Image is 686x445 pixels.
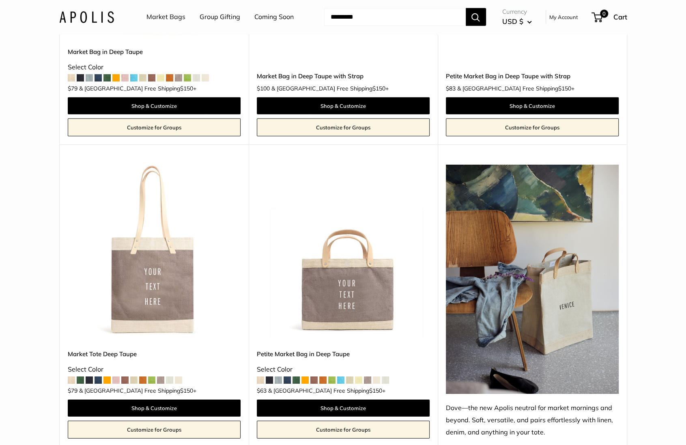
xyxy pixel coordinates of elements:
span: $150 [180,85,193,92]
a: Group Gifting [200,11,240,23]
a: Market Tote Deep Taupe [68,349,241,359]
div: Select Color [68,61,241,73]
a: Market Bag in Deep Taupe [68,47,241,56]
img: Dove—the new Apolis neutral for market mornings and beyond. Soft, versatile, and pairs effortless... [446,165,619,394]
span: 0 [600,10,608,18]
img: Petite Market Bag in Deep Taupe [257,165,430,338]
span: $79 [68,85,77,92]
a: Petite Market Bag in Deep Taupe with Strap [446,71,619,81]
a: Shop & Customize [68,400,241,417]
span: & [GEOGRAPHIC_DATA] Free Shipping + [79,388,196,393]
span: $79 [68,387,77,394]
input: Search... [324,8,466,26]
a: Petite Market Bag in Deep TaupePetite Market Bag in Deep Taupe [257,165,430,338]
span: $150 [180,387,193,394]
span: $150 [558,85,571,92]
a: Shop & Customize [68,97,241,114]
div: Select Color [68,363,241,376]
a: Coming Soon [254,11,294,23]
span: & [GEOGRAPHIC_DATA] Free Shipping + [457,86,574,91]
a: Customize for Groups [68,118,241,136]
a: 0 Cart [592,11,627,24]
div: Dove—the new Apolis neutral for market mornings and beyond. Soft, versatile, and pairs effortless... [446,402,619,439]
span: $150 [369,387,382,394]
a: Customize for Groups [68,421,241,439]
img: Apolis [59,11,114,23]
a: Market Tote Deep TaupeMarket Tote Deep Taupe [68,165,241,338]
a: Shop & Customize [446,97,619,114]
span: USD $ [502,17,523,26]
span: $150 [372,85,385,92]
a: Market Bags [146,11,185,23]
a: Shop & Customize [257,97,430,114]
a: Customize for Groups [446,118,619,136]
span: $63 [257,387,267,394]
a: My Account [549,12,578,22]
button: USD $ [502,15,532,28]
span: $100 [257,85,270,92]
span: Cart [613,13,627,21]
span: & [GEOGRAPHIC_DATA] Free Shipping + [79,86,196,91]
a: Petite Market Bag in Deep Taupe [257,349,430,359]
a: Shop & Customize [257,400,430,417]
div: Select Color [257,363,430,376]
img: Market Tote Deep Taupe [68,165,241,338]
span: $83 [446,85,456,92]
button: Search [466,8,486,26]
a: Market Bag in Deep Taupe with Strap [257,71,430,81]
a: Customize for Groups [257,421,430,439]
span: Currency [502,6,532,17]
span: & [GEOGRAPHIC_DATA] Free Shipping + [268,388,385,393]
a: Customize for Groups [257,118,430,136]
span: & [GEOGRAPHIC_DATA] Free Shipping + [271,86,389,91]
